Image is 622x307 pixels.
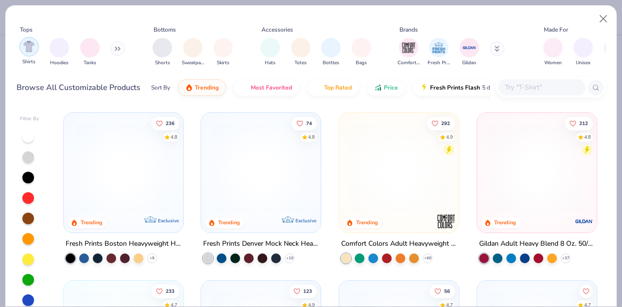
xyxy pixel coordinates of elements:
div: filter for Women [543,38,563,67]
span: Fresh Prints [428,59,450,67]
img: Gildan Image [462,40,477,55]
span: 212 [579,121,588,126]
button: filter button [428,38,450,67]
img: Hats Image [265,42,276,53]
img: Skirts Image [218,42,229,53]
div: Gildan Adult Heavy Blend 8 Oz. 50/50 Hooded Sweatshirt [479,238,595,250]
button: Like [579,284,593,298]
button: filter button [260,38,280,67]
img: Shorts Image [157,42,168,53]
div: Accessories [261,25,293,34]
img: TopRated.gif [314,84,322,91]
button: Like [292,116,317,130]
div: Fresh Prints Denver Mock Neck Heavyweight Sweatshirt [203,238,319,250]
img: Bottles Image [326,42,336,53]
button: Like [151,116,179,130]
div: Filter By [20,115,39,123]
img: 91acfc32-fd48-4d6b-bdad-a4c1a30ac3fc [73,123,173,213]
button: filter button [397,38,420,67]
img: Unisex Image [578,42,589,53]
span: 123 [304,289,312,293]
img: Bags Image [356,42,366,53]
span: Trending [195,84,219,91]
button: filter button [352,38,371,67]
div: filter for Tanks [80,38,100,67]
button: Close [594,10,613,28]
img: d4a37e75-5f2b-4aef-9a6e-23330c63bbc0 [173,123,273,213]
div: filter for Skirts [213,38,233,67]
span: Hoodies [50,59,69,67]
div: Comfort Colors Adult Heavyweight T-Shirt [341,238,457,250]
span: Tanks [84,59,96,67]
button: Like [289,284,317,298]
img: f5d85501-0dbb-4ee4-b115-c08fa3845d83 [211,123,311,213]
button: filter button [50,38,69,67]
button: Like [565,116,593,130]
div: filter for Bottles [321,38,341,67]
img: 01756b78-01f6-4cc6-8d8a-3c30c1a0c8ac [487,123,587,213]
span: Top Rated [324,84,352,91]
button: filter button [460,38,479,67]
div: 4.9 [446,133,453,141]
button: filter button [213,38,233,67]
button: filter button [182,38,204,67]
div: filter for Hats [260,38,280,67]
div: filter for Unisex [573,38,593,67]
img: Comfort Colors logo [436,212,456,231]
span: 74 [307,121,312,126]
span: Unisex [576,59,590,67]
div: filter for Comfort Colors [397,38,420,67]
span: Price [384,84,398,91]
button: filter button [80,38,100,67]
span: 56 [444,289,450,293]
span: Totes [294,59,307,67]
span: 292 [441,121,450,126]
button: filter button [153,38,172,67]
img: Comfort Colors Image [401,40,416,55]
div: Brands [399,25,418,34]
span: + 9 [150,255,155,261]
span: Most Favorited [251,84,292,91]
button: Most Favorited [234,79,299,96]
span: + 37 [562,255,569,261]
img: Gildan logo [574,212,594,231]
input: Try "T-Shirt" [504,82,579,93]
span: Comfort Colors [397,59,420,67]
button: filter button [291,38,311,67]
div: filter for Sweatpants [182,38,204,67]
span: Bottles [323,59,339,67]
span: 233 [166,289,174,293]
img: most_fav.gif [241,84,249,91]
div: filter for Shirts [19,37,39,66]
div: filter for Fresh Prints [428,38,450,67]
button: Trending [178,79,226,96]
img: Shirts Image [23,41,35,52]
span: Shorts [155,59,170,67]
img: Hoodies Image [54,42,65,53]
span: Gildan [462,59,476,67]
img: Totes Image [295,42,306,53]
span: Fresh Prints Flash [430,84,480,91]
span: Sweatpants [182,59,204,67]
div: Fresh Prints Boston Heavyweight Hoodie [66,238,181,250]
button: Like [430,284,455,298]
img: Women Image [547,42,558,53]
span: Exclusive [157,217,178,224]
button: filter button [543,38,563,67]
div: Tops [20,25,33,34]
img: 029b8af0-80e6-406f-9fdc-fdf898547912 [349,123,449,213]
img: Tanks Image [85,42,95,53]
button: Like [151,284,179,298]
span: Women [544,59,562,67]
span: Bags [356,59,367,67]
div: filter for Hoodies [50,38,69,67]
div: filter for Shorts [153,38,172,67]
button: filter button [321,38,341,67]
button: Price [367,79,405,96]
button: Fresh Prints Flash5 day delivery [413,79,525,96]
button: filter button [573,38,593,67]
img: flash.gif [420,84,428,91]
div: Browse All Customizable Products [17,82,140,93]
div: Bottoms [154,25,176,34]
span: Shirts [22,58,35,66]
